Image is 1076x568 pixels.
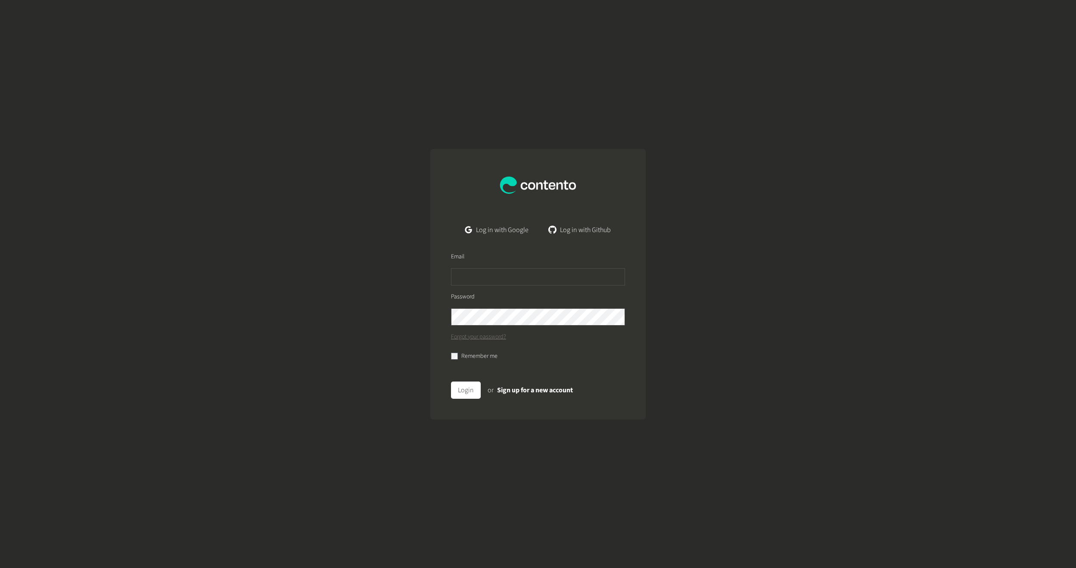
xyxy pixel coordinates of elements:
label: Remember me [461,352,498,361]
button: Login [451,382,481,399]
a: Log in with Google [458,221,535,239]
a: Forgot your password? [451,332,506,341]
label: Email [451,252,464,261]
a: Log in with Github [542,221,618,239]
label: Password [451,292,475,301]
span: or [488,385,494,395]
a: Sign up for a new account [497,385,573,395]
